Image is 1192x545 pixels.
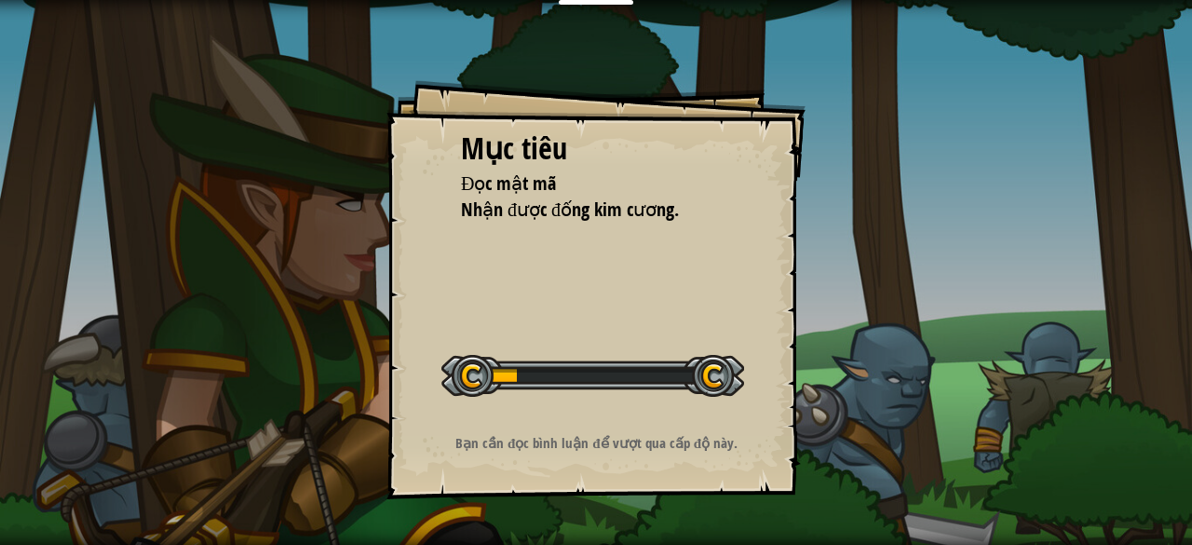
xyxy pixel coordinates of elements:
[410,433,783,453] p: Bạn cần đọc bình luận để vượt qua cấp độ này.
[461,197,679,222] span: Nhận được đống kim cương.
[438,197,726,224] li: Nhận được đống kim cương.
[438,170,726,198] li: Đọc mật mã
[461,170,556,196] span: Đọc mật mã
[461,128,731,170] div: Mục tiêu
